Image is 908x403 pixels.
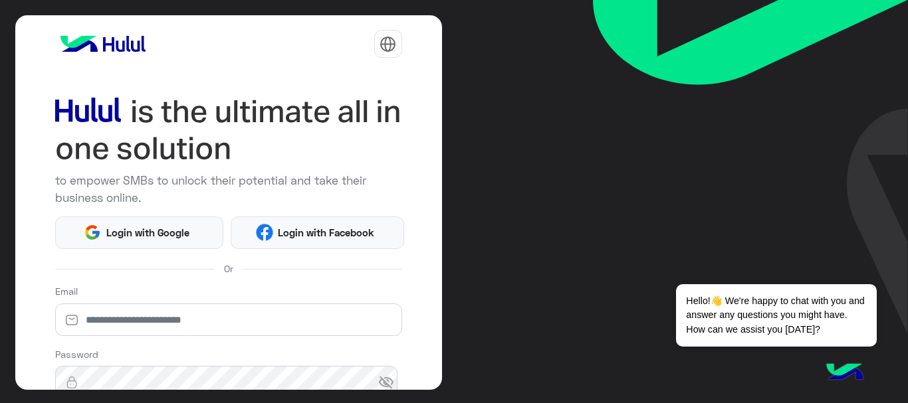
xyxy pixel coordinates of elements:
[55,93,402,167] img: hululLoginTitle_EN.svg
[84,224,101,241] img: Google
[55,347,98,361] label: Password
[55,284,78,298] label: Email
[273,225,380,240] span: Login with Facebook
[231,216,404,249] button: Login with Facebook
[676,284,876,347] span: Hello!👋 We're happy to chat with you and answer any questions you might have. How can we assist y...
[55,376,88,389] img: lock
[101,225,194,240] span: Login with Google
[55,172,402,206] p: to empower SMBs to unlock their potential and take their business online.
[55,31,151,57] img: logo
[378,370,402,394] span: visibility_off
[224,262,233,276] span: Or
[55,313,88,327] img: email
[822,350,868,396] img: hulul-logo.png
[380,36,396,52] img: tab
[256,224,273,241] img: Facebook
[55,216,224,249] button: Login with Google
